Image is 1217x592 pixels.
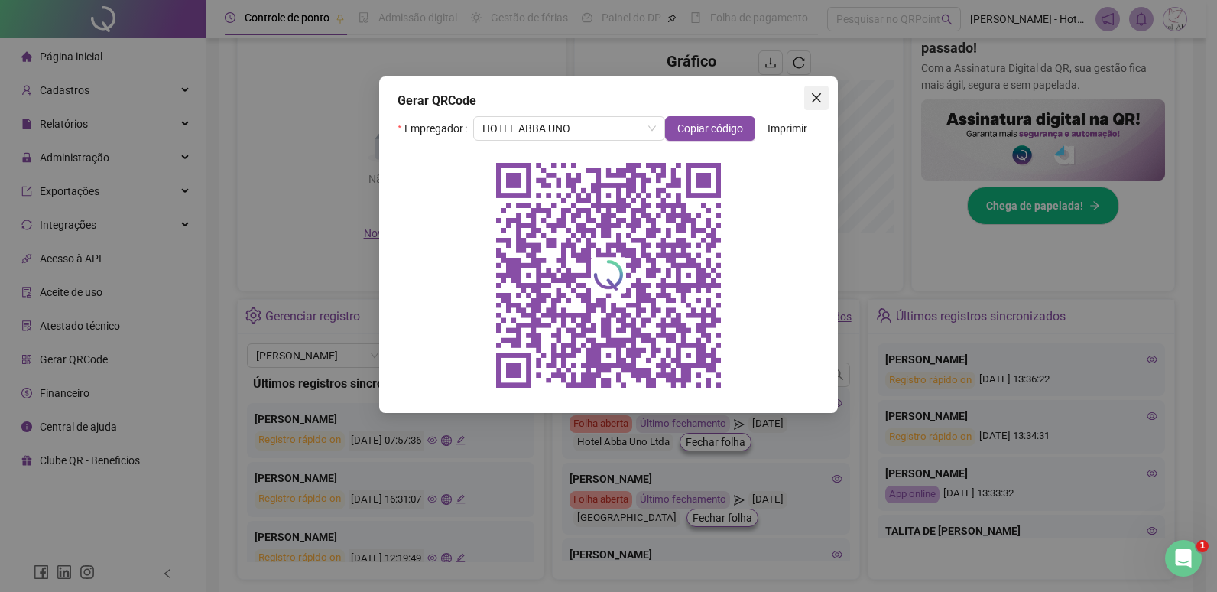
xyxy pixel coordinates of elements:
span: HOTEL ABBA UNO [482,117,656,140]
span: Imprimir [768,120,807,137]
iframe: Intercom live chat [1165,540,1202,577]
button: Copiar código [665,116,755,141]
img: qrcode do empregador [486,153,731,398]
button: Close [804,86,829,110]
label: Empregador [398,116,473,141]
span: close [810,92,823,104]
span: Copiar código [677,120,743,137]
button: Imprimir [755,116,819,141]
span: 1 [1196,540,1209,552]
div: Gerar QRCode [398,92,819,110]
